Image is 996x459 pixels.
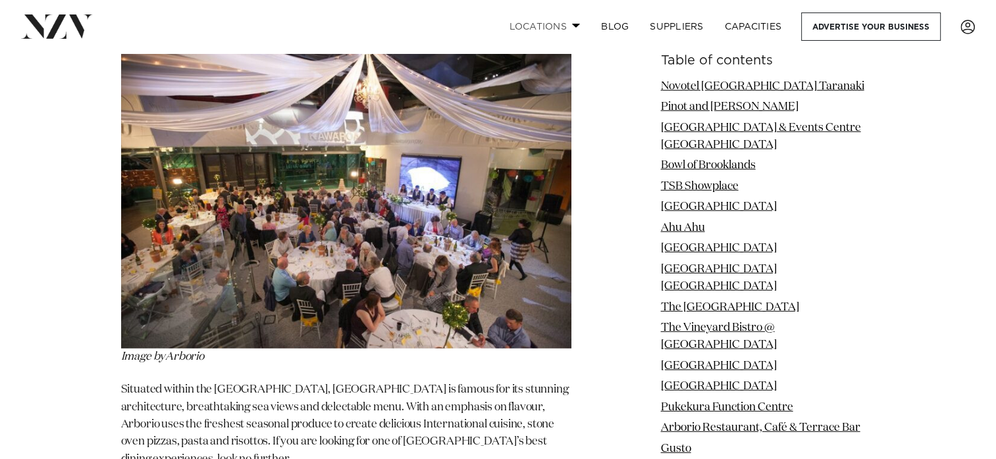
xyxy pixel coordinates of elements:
a: Novotel [GEOGRAPHIC_DATA] Taranaki [661,80,864,91]
a: Advertise your business [801,12,941,41]
a: [GEOGRAPHIC_DATA] [661,201,777,212]
span: Image by [121,351,166,362]
h6: Table of contents [661,53,876,67]
a: [GEOGRAPHIC_DATA] [661,360,777,371]
a: SUPPLIERS [639,12,714,41]
a: The [GEOGRAPHIC_DATA] [661,301,799,312]
a: Arborio Restaurant, Café & Terrace Bar [661,422,860,433]
a: [GEOGRAPHIC_DATA] [661,381,777,392]
a: Bowl of Brooklands [661,160,756,171]
a: Pinot and [PERSON_NAME] [661,101,799,112]
img: nzv-logo.png [21,14,93,38]
span: Arborio [165,351,204,362]
a: [GEOGRAPHIC_DATA] [661,243,777,254]
a: [GEOGRAPHIC_DATA] & Events Centre [GEOGRAPHIC_DATA] [661,122,861,150]
a: Pukekura Function Centre [661,401,793,412]
a: Gusto [661,443,691,454]
a: BLOG [590,12,639,41]
a: The Vineyard Bistro @ [GEOGRAPHIC_DATA] [661,322,777,350]
a: Locations [498,12,590,41]
a: Ahu Ahu [661,222,705,233]
a: TSB Showplace [661,180,739,191]
a: Capacities [714,12,793,41]
a: [GEOGRAPHIC_DATA] [GEOGRAPHIC_DATA] [661,263,777,291]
